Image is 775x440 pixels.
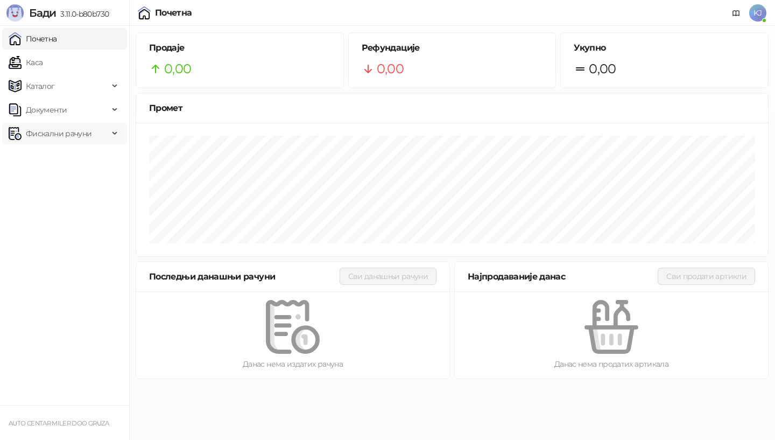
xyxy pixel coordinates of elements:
[472,358,751,370] div: Данас нема продатих артикала
[468,270,658,283] div: Најпродаваније данас
[29,6,56,19] span: Бади
[9,28,57,50] a: Почетна
[149,270,340,283] div: Последњи данашњи рачуни
[26,123,91,144] span: Фискални рачуни
[26,99,67,121] span: Документи
[574,41,755,54] h5: Укупно
[728,4,745,22] a: Документација
[658,268,755,285] button: Сви продати артикли
[149,101,755,115] div: Промет
[749,4,766,22] span: KJ
[164,59,191,79] span: 0,00
[149,41,330,54] h5: Продаје
[589,59,616,79] span: 0,00
[56,9,109,19] span: 3.11.0-b80b730
[340,268,436,285] button: Сви данашњи рачуни
[362,41,543,54] h5: Рефундације
[9,52,43,73] a: Каса
[377,59,404,79] span: 0,00
[153,358,432,370] div: Данас нема издатих рачуна
[26,75,55,97] span: Каталог
[155,9,192,17] div: Почетна
[6,4,24,22] img: Logo
[9,420,109,427] small: AUTO CENTAR MILER DOO GRUZA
